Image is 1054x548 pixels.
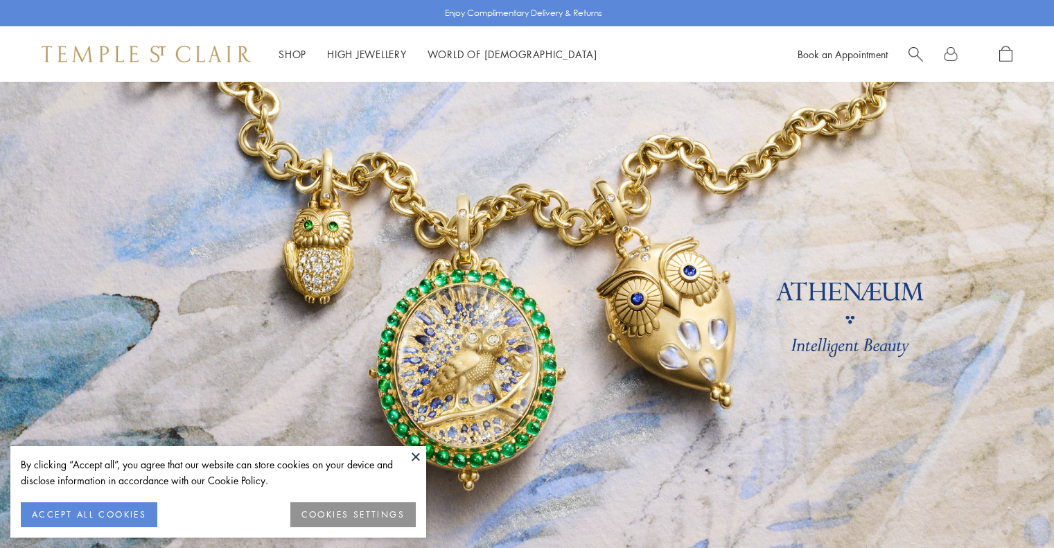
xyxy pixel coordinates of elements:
button: COOKIES SETTINGS [290,502,416,527]
img: Temple St. Clair [42,46,251,62]
a: Open Shopping Bag [999,46,1012,63]
a: ShopShop [279,47,306,61]
a: High JewelleryHigh Jewellery [327,47,407,61]
a: World of [DEMOGRAPHIC_DATA]World of [DEMOGRAPHIC_DATA] [428,47,597,61]
a: Book an Appointment [798,47,888,61]
a: Search [908,46,923,63]
p: Enjoy Complimentary Delivery & Returns [445,6,602,20]
div: By clicking “Accept all”, you agree that our website can store cookies on your device and disclos... [21,457,416,488]
nav: Main navigation [279,46,597,63]
button: ACCEPT ALL COOKIES [21,502,157,527]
